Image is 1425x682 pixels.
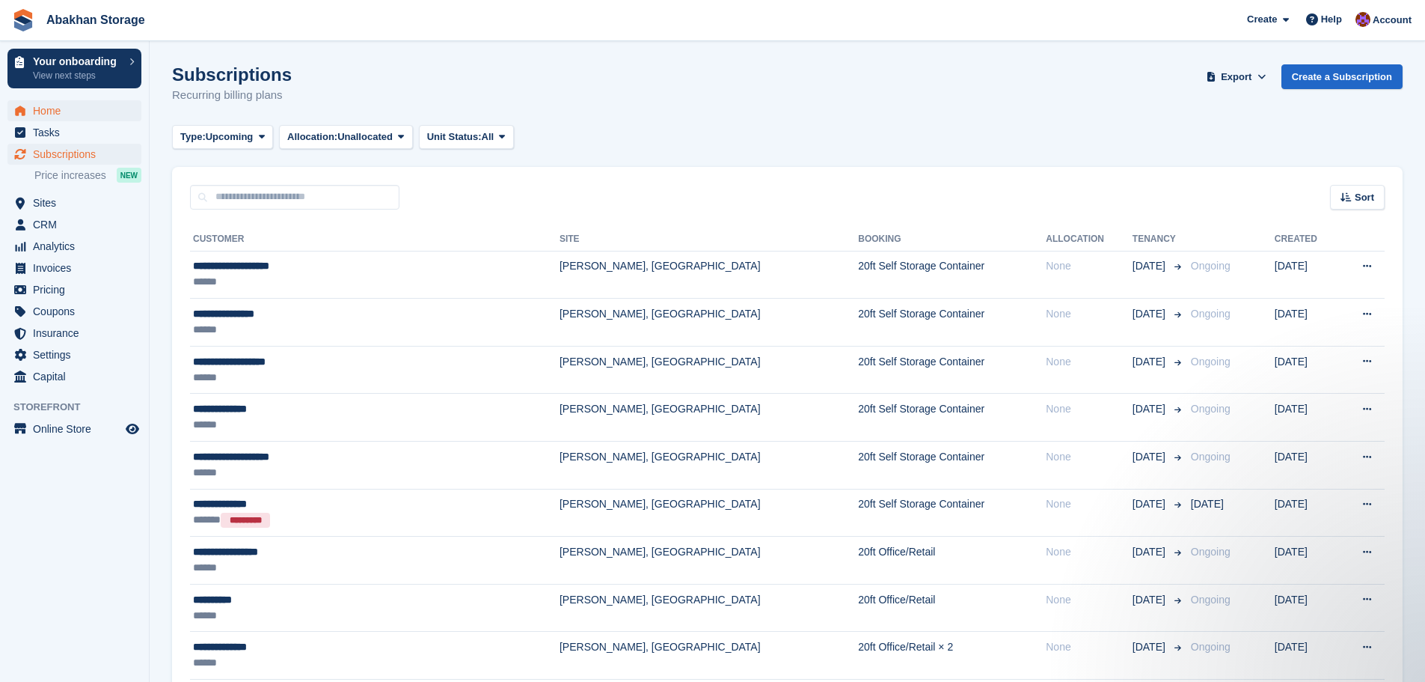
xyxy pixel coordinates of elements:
div: None [1046,306,1133,322]
div: None [1046,401,1133,417]
span: Invoices [33,258,123,278]
td: 20ft Self Storage Container [858,442,1046,490]
td: 20ft Office/Retail × 2 [858,632,1046,680]
button: Allocation: Unallocated [279,125,413,150]
th: Customer [190,228,560,252]
span: Ongoing [1191,260,1231,272]
td: [PERSON_NAME], [GEOGRAPHIC_DATA] [560,632,858,680]
th: Allocation [1046,228,1133,252]
img: stora-icon-8386f47178a22dfd0bd8f6a31ec36ba5ce8667c1dd55bd0f319d3a0aa187defe.svg [12,9,34,31]
button: Type: Upcoming [172,125,273,150]
span: Ongoing [1191,403,1231,415]
div: None [1046,258,1133,274]
span: Subscriptions [33,144,123,165]
span: Type: [180,130,206,144]
a: menu [7,100,141,121]
span: [DATE] [1133,306,1168,322]
p: Your onboarding [33,56,122,67]
div: None [1046,544,1133,560]
a: menu [7,418,141,439]
a: menu [7,122,141,143]
th: Created [1275,228,1338,252]
a: Preview store [123,420,141,438]
span: All [482,130,494,144]
span: Settings [33,344,123,365]
a: menu [7,214,141,235]
button: Export [1204,64,1269,89]
td: [DATE] [1275,632,1338,680]
span: Tasks [33,122,123,143]
a: menu [7,366,141,387]
span: [DATE] [1133,258,1168,274]
span: [DATE] [1133,354,1168,370]
span: [DATE] [1133,592,1168,608]
td: [PERSON_NAME], [GEOGRAPHIC_DATA] [560,251,858,299]
span: [DATE] [1133,449,1168,465]
span: Help [1321,12,1342,27]
a: menu [7,323,141,344]
span: Coupons [33,301,123,322]
span: [DATE] [1191,498,1224,510]
a: Price increases NEW [34,167,141,183]
span: Unallocated [337,130,393,144]
span: [DATE] [1133,496,1168,512]
th: Booking [858,228,1046,252]
td: [PERSON_NAME], [GEOGRAPHIC_DATA] [560,584,858,632]
span: Online Store [33,418,123,439]
div: None [1046,592,1133,608]
a: menu [7,192,141,213]
td: 20ft Self Storage Container [858,299,1046,347]
h1: Subscriptions [172,64,292,85]
span: Price increases [34,168,106,183]
span: Ongoing [1191,594,1231,606]
td: 20ft Self Storage Container [858,489,1046,537]
span: CRM [33,214,123,235]
td: [DATE] [1275,489,1338,537]
td: 20ft Self Storage Container [858,394,1046,442]
a: menu [7,279,141,300]
span: Ongoing [1191,641,1231,653]
div: None [1046,449,1133,465]
div: None [1046,496,1133,512]
td: [PERSON_NAME], [GEOGRAPHIC_DATA] [560,346,858,394]
img: William Abakhan [1355,12,1370,27]
p: View next steps [33,69,122,82]
span: Upcoming [206,130,254,144]
span: Sites [33,192,123,213]
div: NEW [117,168,141,183]
td: [DATE] [1275,442,1338,490]
td: [DATE] [1275,537,1338,585]
a: menu [7,236,141,257]
td: [PERSON_NAME], [GEOGRAPHIC_DATA] [560,299,858,347]
span: Pricing [33,279,123,300]
span: [DATE] [1133,544,1168,560]
div: None [1046,354,1133,370]
a: menu [7,144,141,165]
span: Account [1373,13,1412,28]
td: [PERSON_NAME], [GEOGRAPHIC_DATA] [560,442,858,490]
span: Ongoing [1191,451,1231,463]
button: Unit Status: All [419,125,514,150]
span: Unit Status: [427,130,482,144]
span: Allocation: [287,130,337,144]
a: menu [7,258,141,278]
p: Recurring billing plans [172,87,292,104]
td: [PERSON_NAME], [GEOGRAPHIC_DATA] [560,537,858,585]
a: menu [7,344,141,365]
th: Tenancy [1133,228,1185,252]
span: Export [1221,70,1251,85]
span: Home [33,100,123,121]
span: Ongoing [1191,546,1231,558]
td: 20ft Self Storage Container [858,251,1046,299]
td: 20ft Self Storage Container [858,346,1046,394]
span: [DATE] [1133,401,1168,417]
a: menu [7,301,141,322]
a: Create a Subscription [1281,64,1403,89]
td: [DATE] [1275,251,1338,299]
span: Sort [1355,190,1374,205]
td: [DATE] [1275,346,1338,394]
a: Abakhan Storage [40,7,151,32]
td: 20ft Office/Retail [858,584,1046,632]
td: [DATE] [1275,299,1338,347]
span: Capital [33,366,123,387]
